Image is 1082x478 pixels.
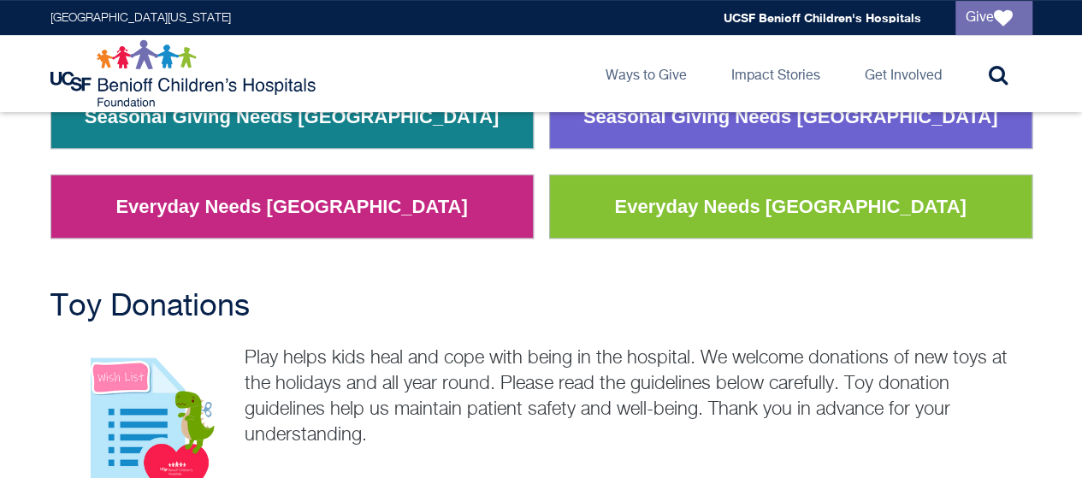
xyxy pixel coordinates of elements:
[955,1,1032,35] a: Give
[851,35,955,112] a: Get Involved
[601,185,979,229] a: Everyday Needs [GEOGRAPHIC_DATA]
[592,35,701,112] a: Ways to Give
[724,10,921,25] a: UCSF Benioff Children's Hospitals
[718,35,834,112] a: Impact Stories
[72,95,512,139] a: Seasonal Giving Needs [GEOGRAPHIC_DATA]
[50,290,1032,324] h2: Toy Donations
[103,185,480,229] a: Everyday Needs [GEOGRAPHIC_DATA]
[571,95,1011,139] a: Seasonal Giving Needs [GEOGRAPHIC_DATA]
[50,345,1032,448] p: Play helps kids heal and cope with being in the hospital. We welcome donations of new toys at the...
[50,12,231,24] a: [GEOGRAPHIC_DATA][US_STATE]
[50,39,320,108] img: Logo for UCSF Benioff Children's Hospitals Foundation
